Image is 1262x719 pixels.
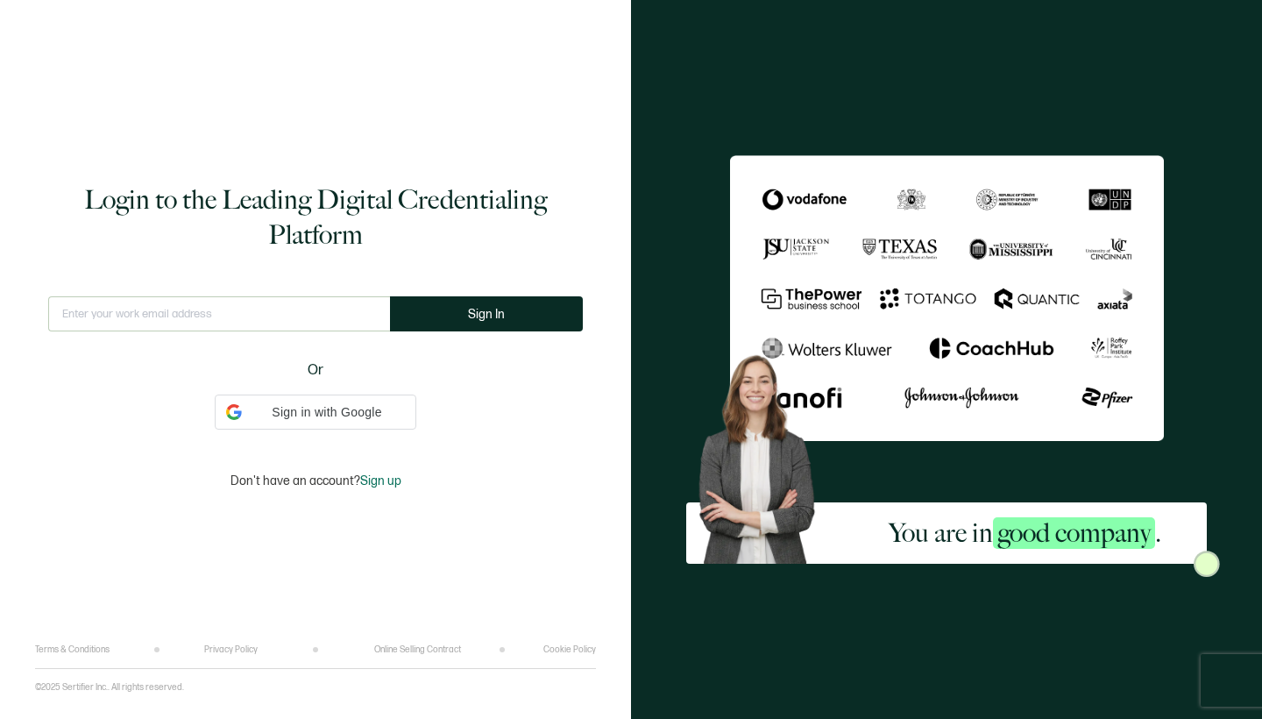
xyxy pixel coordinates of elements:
[35,682,184,693] p: ©2025 Sertifier Inc.. All rights reserved.
[48,182,583,253] h1: Login to the Leading Digital Credentialing Platform
[374,644,461,655] a: Online Selling Contract
[308,359,323,381] span: Or
[35,644,110,655] a: Terms & Conditions
[993,517,1155,549] span: good company
[543,644,596,655] a: Cookie Policy
[686,345,842,564] img: Sertifier Login - You are in <span class="strong-h">good company</span>. Hero
[889,516,1161,551] h2: You are in .
[1194,551,1220,577] img: Sertifier Login
[215,395,416,430] div: Sign in with Google
[48,296,390,331] input: Enter your work email address
[390,296,583,331] button: Sign In
[249,403,405,422] span: Sign in with Google
[360,473,401,488] span: Sign up
[730,155,1164,441] img: Sertifier Login - You are in <span class="strong-h">good company</span>.
[468,308,505,321] span: Sign In
[204,644,258,655] a: Privacy Policy
[230,473,401,488] p: Don't have an account?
